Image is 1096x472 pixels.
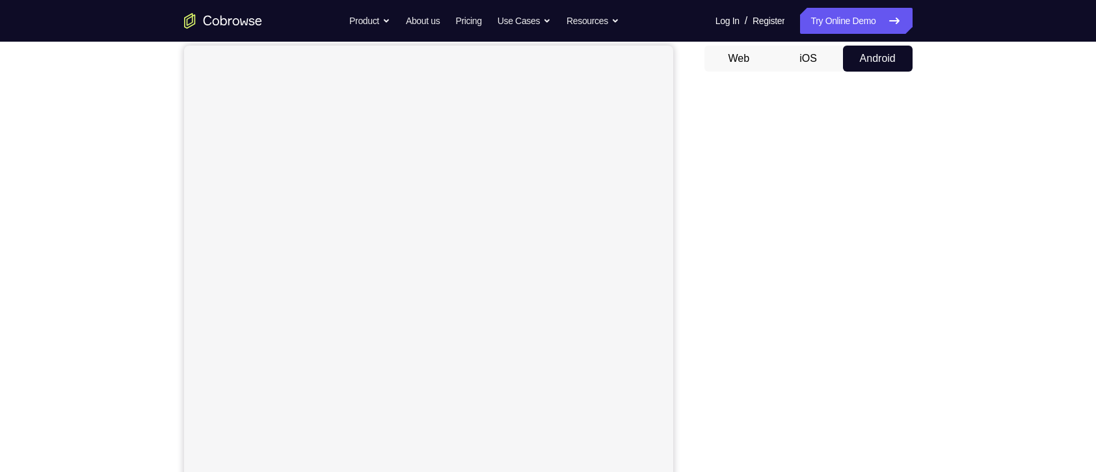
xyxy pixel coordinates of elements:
[349,8,390,34] button: Product
[843,46,913,72] button: Android
[406,8,440,34] a: About us
[800,8,912,34] a: Try Online Demo
[715,8,740,34] a: Log In
[753,8,784,34] a: Register
[704,46,774,72] button: Web
[455,8,481,34] a: Pricing
[745,13,747,29] span: /
[567,8,619,34] button: Resources
[773,46,843,72] button: iOS
[184,13,262,29] a: Go to the home page
[498,8,551,34] button: Use Cases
